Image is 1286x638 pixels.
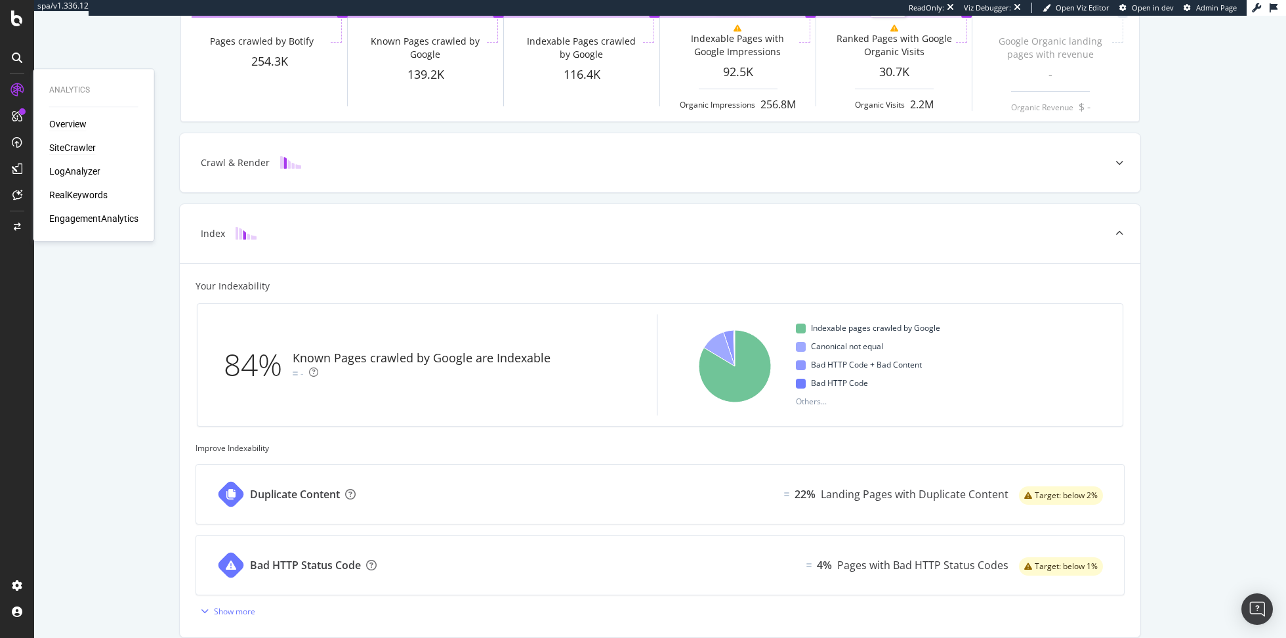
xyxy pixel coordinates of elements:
[49,165,100,178] a: LogAnalyzer
[192,53,347,70] div: 254.3K
[504,66,659,83] div: 116.4K
[1184,3,1237,13] a: Admin Page
[236,227,257,240] img: block-icon
[49,85,138,96] div: Analytics
[964,3,1011,13] div: Viz Debugger:
[1019,486,1103,505] div: warning label
[224,343,293,387] div: 84%
[837,558,1008,573] div: Pages with Bad HTTP Status Codes
[680,99,755,110] div: Organic Impressions
[806,563,812,567] img: Equal
[817,558,832,573] div: 4%
[1019,557,1103,576] div: warning label
[196,464,1125,524] a: Duplicate ContentEqual22%Landing Pages with Duplicate Contentwarning label
[821,487,1008,502] div: Landing Pages with Duplicate Content
[1241,593,1273,625] div: Open Intercom Messenger
[678,32,796,58] div: Indexable Pages with Google Impressions
[909,3,944,13] div: ReadOnly:
[791,394,832,410] span: Others...
[293,372,298,375] img: Equal
[366,35,484,61] div: Known Pages crawled by Google
[811,375,868,391] span: Bad HTTP Code
[522,35,640,61] div: Indexable Pages crawled by Google
[795,487,816,502] div: 22%
[811,339,883,354] span: Canonical not equal
[214,606,255,617] div: Show more
[760,97,796,112] div: 256.8M
[811,320,940,336] span: Indexable pages crawled by Google
[210,35,314,48] div: Pages crawled by Botify
[811,357,922,373] span: Bad HTTP Code + Bad Content
[1196,3,1237,12] span: Admin Page
[660,64,816,81] div: 92.5K
[1035,492,1098,500] span: Target: below 2%
[201,227,225,240] div: Index
[250,558,361,573] div: Bad HTTP Status Code
[196,442,1125,454] div: Improve Indexability
[1043,3,1110,13] a: Open Viz Editor
[301,367,304,380] div: -
[293,350,550,367] div: Known Pages crawled by Google are Indexable
[49,141,96,154] a: SiteCrawler
[49,117,87,131] a: Overview
[694,314,775,415] svg: A chart.
[1132,3,1174,12] span: Open in dev
[196,280,270,293] div: Your Indexability
[1056,3,1110,12] span: Open Viz Editor
[348,66,503,83] div: 139.2K
[250,487,340,502] div: Duplicate Content
[201,156,270,169] div: Crawl & Render
[196,535,1125,595] a: Bad HTTP Status CodeEqual4%Pages with Bad HTTP Status Codeswarning label
[1035,563,1098,570] span: Target: below 1%
[1119,3,1174,13] a: Open in dev
[49,212,138,225] a: EngagementAnalytics
[196,601,255,622] button: Show more
[49,188,108,202] a: RealKeywords
[784,492,789,496] img: Equal
[280,156,301,169] img: block-icon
